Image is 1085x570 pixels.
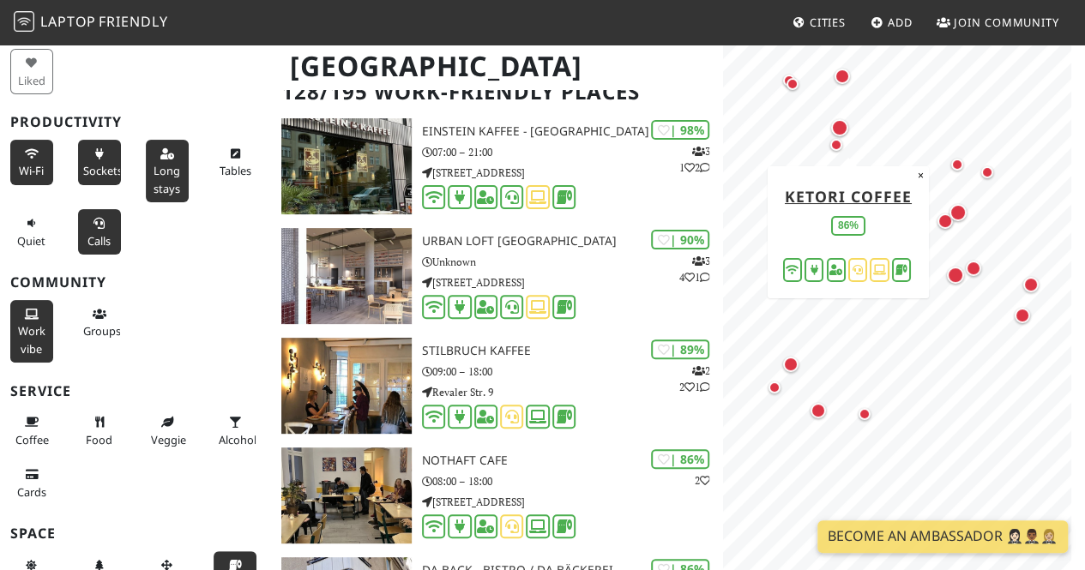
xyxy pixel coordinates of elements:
button: Groups [78,300,121,345]
button: Sockets [78,140,121,185]
span: Cities [810,15,846,30]
div: Map marker [937,213,972,248]
p: [STREET_ADDRESS] [422,274,723,291]
img: Einstein Kaffee - Charlottenburg [281,118,412,214]
div: Map marker [835,69,869,103]
span: Food [86,432,112,447]
a: Stilbruch Kaffee | 89% 221 Stilbruch Kaffee 09:00 – 18:00 Revaler Str. 9 [271,338,723,434]
button: Close popup [913,166,929,185]
span: Long stays [154,163,180,195]
button: Long stays [146,140,189,202]
img: Stilbruch Kaffee [281,338,412,434]
div: Map marker [951,159,986,193]
button: Food [78,408,121,453]
h3: Space [10,525,261,542]
div: Map marker [947,267,981,301]
a: NOTHAFT CAFE | 86% 2 NOTHAFT CAFE 08:00 – 18:00 [STREET_ADDRESS] [271,447,723,543]
div: Map marker [981,166,1016,201]
a: LaptopFriendly LaptopFriendly [14,8,168,38]
a: URBAN LOFT Berlin | 90% 341 URBAN LOFT [GEOGRAPHIC_DATA] Unknown [STREET_ADDRESS] [271,228,723,324]
button: Veggie [146,408,189,453]
a: Cities [786,7,853,38]
p: 2 2 1 [678,363,709,395]
img: NOTHAFT CAFE [281,447,412,543]
button: Tables [214,140,256,185]
div: Map marker [1023,277,1058,311]
div: Map marker [1015,308,1049,342]
div: | 89% [651,339,709,359]
div: | 98% [651,120,709,140]
div: Map marker [966,261,1000,295]
span: Friendly [99,12,167,31]
div: Map marker [831,119,865,153]
h3: URBAN LOFT [GEOGRAPHIC_DATA] [422,234,723,249]
button: Coffee [10,408,53,453]
div: Map marker [830,139,865,173]
p: Revaler Str. 9 [422,384,723,400]
button: Quiet [10,209,53,255]
span: Work-friendly tables [219,163,250,178]
h3: Productivity [10,114,261,130]
button: Work vibe [10,300,53,363]
p: Unknown [422,254,723,270]
p: [STREET_ADDRESS] [422,494,723,510]
span: Quiet [17,233,45,249]
img: LaptopFriendly [14,11,34,32]
span: Veggie [151,432,186,447]
div: Map marker [769,381,803,416]
span: Join Community [954,15,1059,30]
p: [STREET_ADDRESS] [422,165,723,181]
button: Alcohol [214,408,256,453]
h3: Service [10,383,261,399]
p: 3 1 2 [678,143,709,176]
p: 09:00 – 18:00 [422,363,723,380]
a: Become an Ambassador 🤵🏻‍♀️🤵🏾‍♂️🤵🏼‍♀️ [817,520,1068,553]
div: | 86% [651,449,709,469]
button: Wi-Fi [10,140,53,185]
span: Coffee [15,432,49,447]
h3: Einstein Kaffee - [GEOGRAPHIC_DATA] [422,124,723,139]
span: Add [888,15,913,30]
span: Stable Wi-Fi [19,163,44,178]
span: People working [18,323,45,356]
button: Calls [78,209,121,255]
div: Map marker [783,357,817,391]
span: Credit cards [17,484,46,500]
div: Map marker [811,403,845,437]
div: Map marker [783,75,817,109]
span: Group tables [83,323,121,339]
img: URBAN LOFT Berlin [281,228,412,324]
div: Map marker [859,408,893,442]
p: 07:00 – 21:00 [422,144,723,160]
div: Map marker [787,78,821,112]
div: Map marker [949,204,984,238]
h3: Community [10,274,261,291]
h3: NOTHAFT CAFE [422,453,723,468]
a: KETORI COFFEE [785,186,912,207]
a: Einstein Kaffee - Charlottenburg | 98% 312 Einstein Kaffee - [GEOGRAPHIC_DATA] 07:00 – 21:00 [STR... [271,118,723,214]
p: 3 4 1 [678,253,709,285]
h3: Stilbruch Kaffee [422,344,723,358]
h1: [GEOGRAPHIC_DATA] [276,43,720,90]
span: Alcohol [219,432,256,447]
span: Power sockets [83,163,123,178]
span: Video/audio calls [87,233,111,249]
a: Add [864,7,919,38]
button: Cards [10,460,53,506]
a: Join Community [930,7,1066,38]
p: 08:00 – 18:00 [422,473,723,489]
p: 2 [694,472,709,489]
div: 86% [831,216,865,236]
span: Laptop [40,12,96,31]
div: | 90% [651,230,709,249]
